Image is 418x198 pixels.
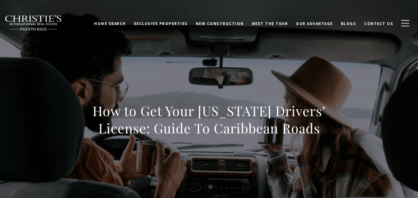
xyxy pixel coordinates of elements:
a: New Construction [192,17,248,29]
a: Home Search [90,17,130,29]
span: Contact Us [364,20,393,25]
span: Blogs [341,20,356,25]
span: New Construction [196,20,244,25]
span: Exclusive Properties [134,20,188,25]
a: Blogs [337,17,360,29]
a: Meet the Team [248,17,292,29]
img: Christie's International Real Estate black text logo [5,15,62,31]
a: Exclusive Properties [130,17,192,29]
a: Our Advantage [292,17,337,29]
h1: How to Get Your [US_STATE] Drivers’ License: Guide To Caribbean Roads [73,102,346,137]
span: Our Advantage [296,20,333,25]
